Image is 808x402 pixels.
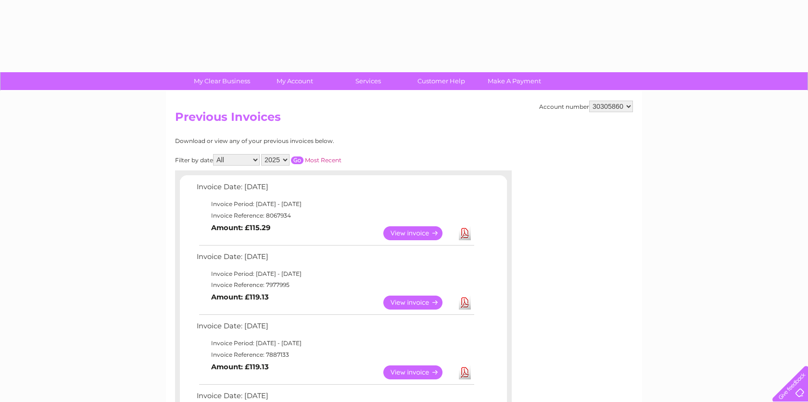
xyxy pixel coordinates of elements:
h2: Previous Invoices [175,110,633,129]
a: Customer Help [402,72,481,90]
b: Amount: £119.13 [211,363,269,371]
a: View [383,226,454,240]
td: Invoice Reference: 7887133 [194,349,476,361]
a: Download [459,365,471,379]
a: View [383,296,454,310]
a: My Clear Business [182,72,262,90]
a: Most Recent [305,156,341,164]
td: Invoice Period: [DATE] - [DATE] [194,337,476,349]
a: Services [328,72,408,90]
td: Invoice Reference: 8067934 [194,210,476,221]
b: Amount: £119.13 [211,293,269,301]
div: Filter by date [175,154,428,166]
div: Download or view any of your previous invoices below. [175,138,428,144]
b: Amount: £115.29 [211,223,270,232]
a: Download [459,296,471,310]
a: Download [459,226,471,240]
td: Invoice Reference: 7977995 [194,279,476,291]
div: Account number [539,101,633,112]
td: Invoice Period: [DATE] - [DATE] [194,268,476,280]
td: Invoice Date: [DATE] [194,181,476,198]
td: Invoice Date: [DATE] [194,250,476,268]
a: Make A Payment [475,72,554,90]
td: Invoice Period: [DATE] - [DATE] [194,198,476,210]
a: My Account [255,72,335,90]
a: View [383,365,454,379]
td: Invoice Date: [DATE] [194,320,476,337]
